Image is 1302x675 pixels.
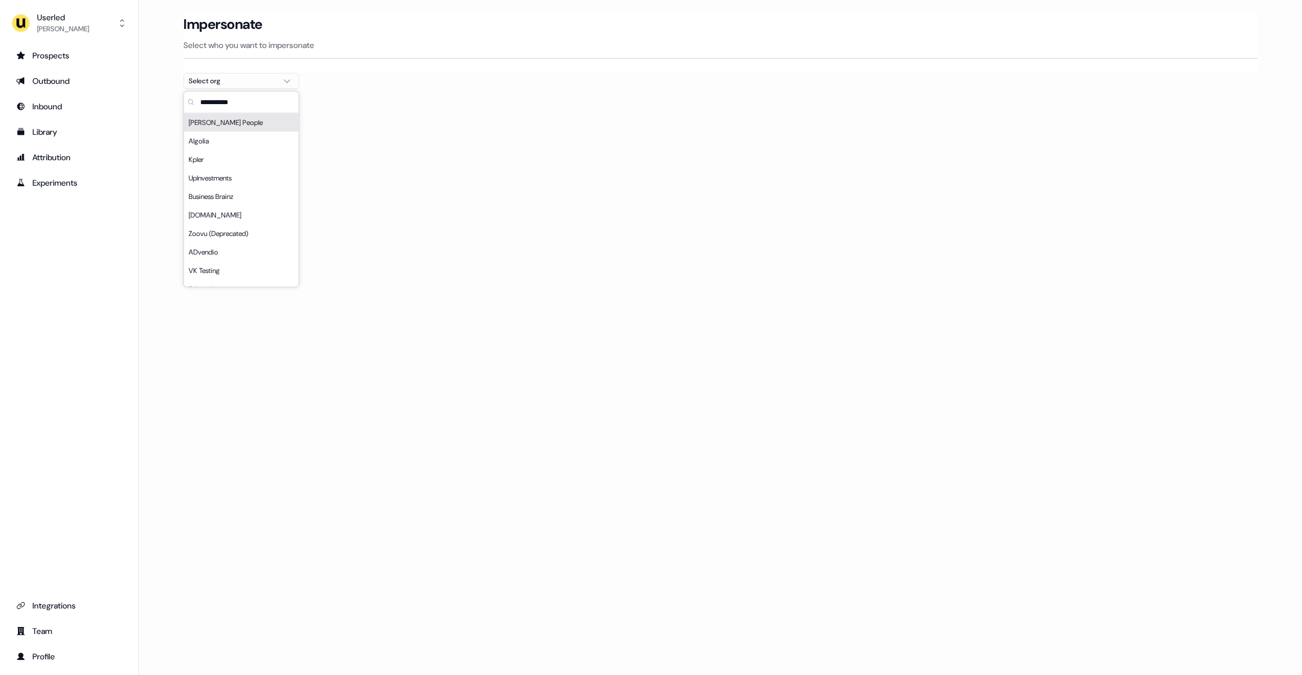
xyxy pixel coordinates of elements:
[16,75,122,87] div: Outbound
[184,280,299,298] div: Talkpad Ltd
[184,169,299,187] div: UpInvestments
[183,16,263,33] h3: Impersonate
[9,622,129,640] a: Go to team
[184,206,299,224] div: [DOMAIN_NAME]
[184,224,299,243] div: Zoovu (Deprecated)
[16,600,122,611] div: Integrations
[183,73,299,89] button: Select org
[9,72,129,90] a: Go to outbound experience
[184,132,299,150] div: Algolia
[189,75,275,87] div: Select org
[9,9,129,37] button: Userled[PERSON_NAME]
[16,177,122,189] div: Experiments
[9,647,129,666] a: Go to profile
[9,174,129,192] a: Go to experiments
[184,243,299,261] div: ADvendio
[9,97,129,116] a: Go to Inbound
[16,50,122,61] div: Prospects
[183,39,1257,51] p: Select who you want to impersonate
[37,23,89,35] div: [PERSON_NAME]
[184,113,299,132] div: [PERSON_NAME] People
[16,101,122,112] div: Inbound
[184,113,299,287] div: Suggestions
[37,12,89,23] div: Userled
[9,123,129,141] a: Go to templates
[9,596,129,615] a: Go to integrations
[16,625,122,637] div: Team
[16,651,122,662] div: Profile
[184,261,299,280] div: VK Testing
[9,46,129,65] a: Go to prospects
[16,126,122,138] div: Library
[184,187,299,206] div: Business Brainz
[184,150,299,169] div: Kpler
[9,148,129,167] a: Go to attribution
[16,152,122,163] div: Attribution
